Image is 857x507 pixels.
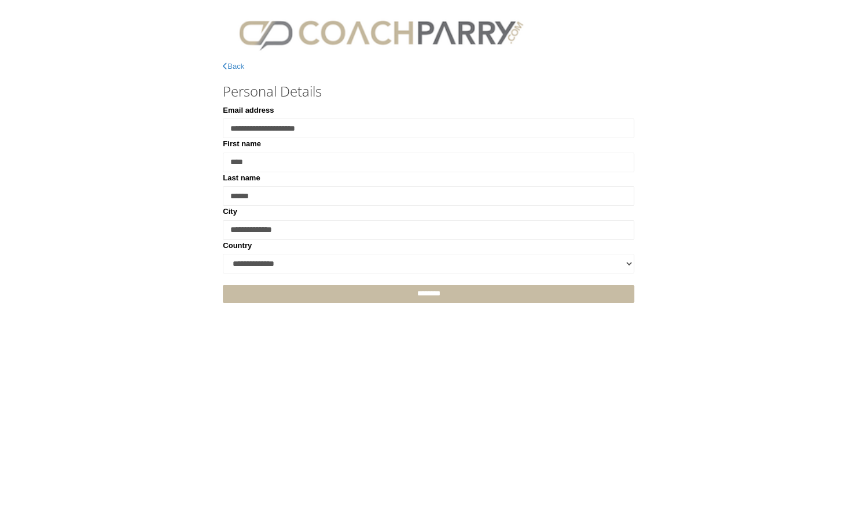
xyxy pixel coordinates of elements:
[223,84,634,99] h3: Personal Details
[223,172,260,184] label: Last name
[223,138,261,150] label: First name
[223,206,237,217] label: City
[223,12,539,55] img: CPlogo.png
[223,62,244,71] a: Back
[223,105,274,116] label: Email address
[223,240,252,251] label: Country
